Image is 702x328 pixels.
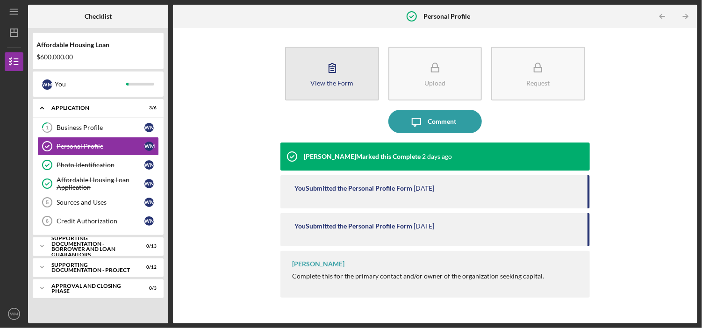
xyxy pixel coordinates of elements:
div: You Submitted the Personal Profile Form [294,222,412,230]
div: W M [144,179,154,188]
button: View the Form [285,47,379,100]
div: Affordable Housing Loan Application [57,176,144,191]
time: 2025-10-08 15:45 [422,153,452,160]
div: 0 / 3 [140,285,157,291]
button: WM [5,305,23,323]
a: 5Sources and UsesWM [37,193,159,212]
tspan: 1 [46,125,49,131]
div: Complete this for the primary contact and/or owner of the organization seeking capital. [292,272,544,280]
div: [PERSON_NAME] [292,260,344,268]
div: Supporting Documentation - Borrower and Loan Guarantors [51,235,133,257]
a: Photo IdentificationWM [37,156,159,174]
div: Sources and Uses [57,199,144,206]
a: 6Credit AuthorizationWM [37,212,159,230]
div: W M [42,79,52,90]
div: Supporting Documentation - Project [51,262,133,273]
button: Upload [388,47,482,100]
div: Upload [424,79,445,86]
b: Checklist [85,13,112,20]
button: Comment [388,110,482,133]
tspan: 6 [46,218,49,224]
div: W M [144,142,154,151]
time: 2025-09-24 16:43 [414,185,434,192]
div: Personal Profile [57,143,144,150]
div: Request [526,79,550,86]
div: Photo Identification [57,161,144,169]
div: View the Form [311,79,354,86]
div: [PERSON_NAME] Marked this Complete [304,153,421,160]
div: W M [144,198,154,207]
tspan: 5 [46,200,49,205]
div: W M [144,160,154,170]
div: Business Profile [57,124,144,131]
a: 1Business ProfileWM [37,118,159,137]
div: Approval and Closing Phase [51,283,133,294]
button: Request [491,47,585,100]
time: 2025-09-24 16:40 [414,222,434,230]
text: WM [10,312,18,317]
div: You Submitted the Personal Profile Form [294,185,412,192]
a: Affordable Housing Loan ApplicationWM [37,174,159,193]
a: Personal ProfileWM [37,137,159,156]
div: Comment [428,110,457,133]
div: 3 / 6 [140,105,157,111]
div: Application [51,105,133,111]
div: Credit Authorization [57,217,144,225]
div: W M [144,216,154,226]
div: You [55,76,126,92]
div: Affordable Housing Loan [36,41,160,49]
div: $600,000.00 [36,53,160,61]
b: Personal Profile [423,13,470,20]
div: W M [144,123,154,132]
div: 0 / 12 [140,264,157,270]
div: 0 / 13 [140,243,157,249]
